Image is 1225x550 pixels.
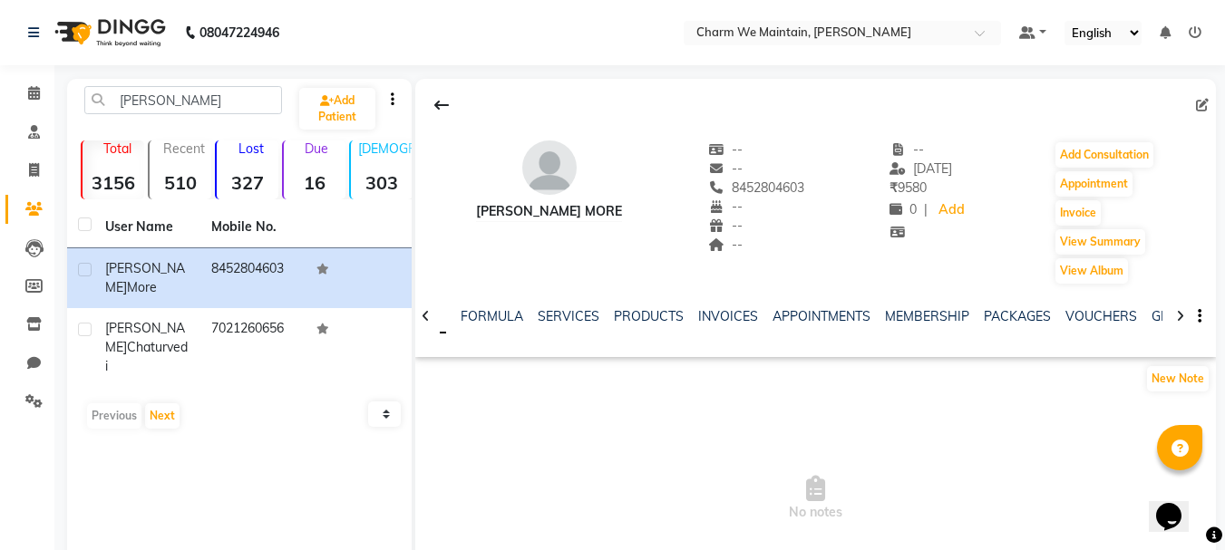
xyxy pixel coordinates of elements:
span: ₹ [890,179,898,196]
a: VOUCHERS [1065,308,1137,324]
img: avatar [522,140,577,195]
button: New Note [1147,366,1209,391]
span: -- [708,160,743,177]
iframe: chat widget [1149,478,1207,532]
strong: 3156 [83,171,144,194]
span: -- [890,141,924,158]
p: Total [90,140,144,157]
th: Mobile No. [200,207,306,248]
span: -- [708,217,743,234]
td: 7021260656 [200,308,306,387]
b: 08047224946 [199,7,279,58]
span: Chaturvedi [105,339,188,374]
span: 0 [890,201,917,217]
span: [DATE] [890,160,952,177]
strong: 327 [217,171,278,194]
p: Due [287,140,345,157]
a: Add Patient [299,88,375,130]
button: Appointment [1055,171,1133,197]
span: -- [708,198,743,215]
a: PRODUCTS [614,308,684,324]
a: FORMULA [461,308,523,324]
span: more [127,279,157,295]
a: MEMBERSHIP [885,308,969,324]
img: logo [46,7,170,58]
button: View Album [1055,258,1128,284]
button: Add Consultation [1055,142,1153,168]
span: [PERSON_NAME] [105,260,185,295]
a: SERVICES [538,308,599,324]
button: Next [145,403,180,429]
strong: 510 [150,171,211,194]
button: View Summary [1055,229,1145,255]
span: 8452804603 [708,179,804,196]
span: | [924,200,928,219]
span: -- [708,141,743,158]
input: Search by Name/Mobile/Email/Code [84,86,282,114]
p: Lost [224,140,278,157]
div: Back to Client [423,88,461,122]
a: PACKAGES [984,308,1051,324]
span: [PERSON_NAME] [105,320,185,355]
p: Recent [157,140,211,157]
span: 9580 [890,179,927,196]
a: INVOICES [698,308,758,324]
a: Add [935,198,967,223]
a: APPOINTMENTS [773,308,870,324]
a: GIFTCARDS [1152,308,1222,324]
strong: 303 [351,171,413,194]
button: Invoice [1055,200,1101,226]
td: 8452804603 [200,248,306,308]
span: -- [708,236,743,253]
th: User Name [94,207,200,248]
strong: 16 [284,171,345,194]
p: [DEMOGRAPHIC_DATA] [358,140,413,157]
div: [PERSON_NAME] more [476,202,622,221]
